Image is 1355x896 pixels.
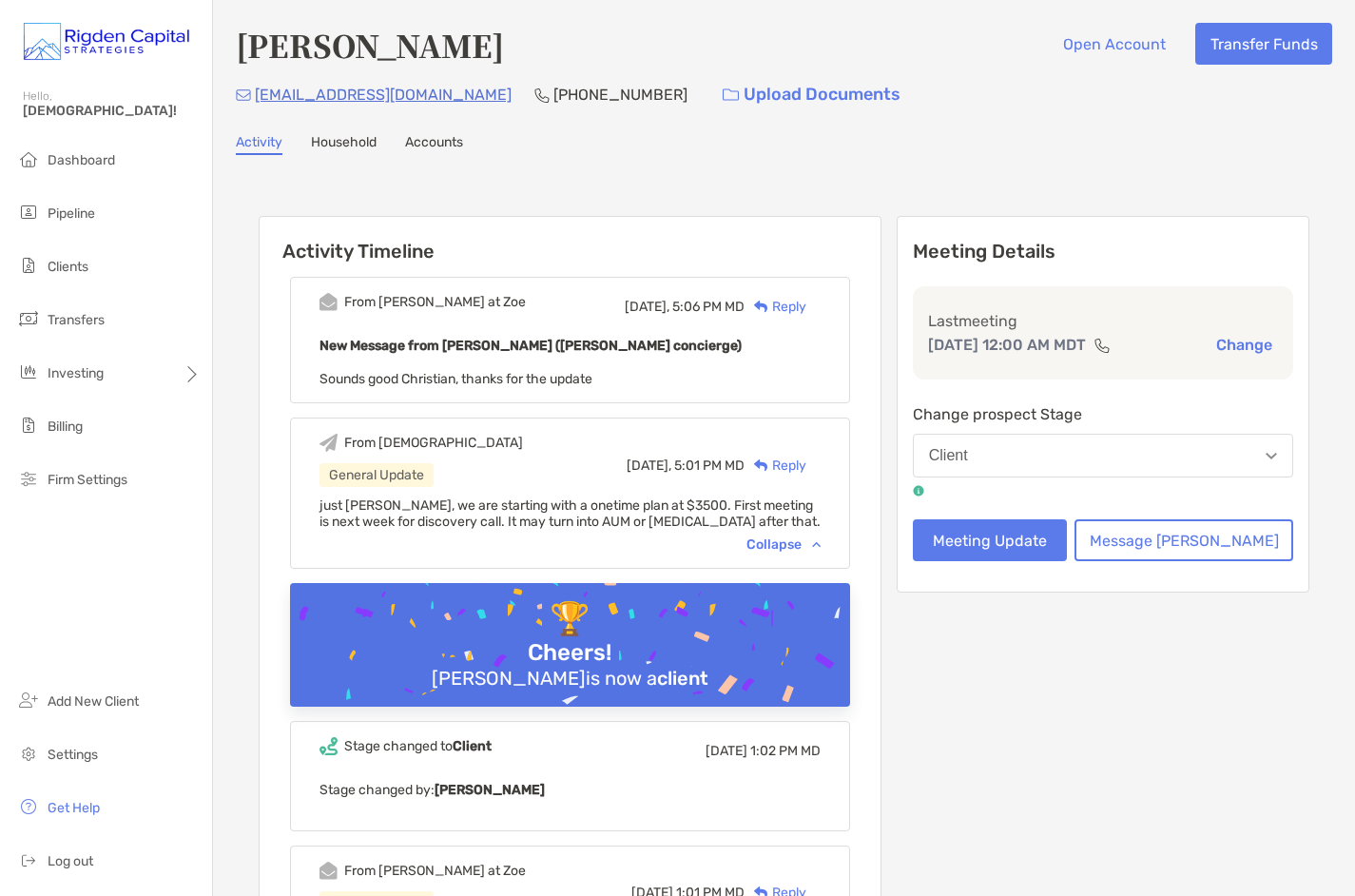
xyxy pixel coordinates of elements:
h6: Activity Timeline [260,217,881,263]
img: button icon [723,88,739,102]
b: [PERSON_NAME] [435,782,545,798]
span: Firm Settings [48,472,127,488]
img: Event icon [319,293,338,311]
img: Open dropdown arrow [1266,453,1277,459]
img: clients icon [17,254,40,277]
button: Meeting Update [913,519,1067,561]
span: Dashboard [48,152,115,168]
p: [DATE] 12:00 AM MDT [928,333,1086,357]
span: Sounds good Christian, thanks for the update [319,371,592,387]
p: Meeting Details [913,240,1293,263]
span: Add New Client [48,693,139,710]
span: 1:02 PM MD [750,743,821,759]
span: Clients [48,259,88,275]
img: Reply icon [754,459,768,472]
span: Transfers [48,312,105,328]
img: settings icon [17,742,40,765]
img: logout icon [17,848,40,871]
img: investing icon [17,360,40,383]
div: Cheers! [520,639,619,667]
img: Event icon [319,434,338,452]
span: 5:06 PM MD [672,299,745,315]
span: Investing [48,365,104,381]
b: New Message from [PERSON_NAME] ([PERSON_NAME] concierge) [319,338,742,354]
img: Confetti [290,583,850,748]
img: Event icon [319,862,338,880]
div: Client [929,447,968,464]
img: transfers icon [17,307,40,330]
button: Change [1210,335,1278,355]
img: communication type [1094,338,1111,353]
span: Pipeline [48,205,95,222]
img: Chevron icon [812,541,821,547]
div: From [PERSON_NAME] at Zoe [344,863,526,879]
img: Email Icon [236,89,251,101]
span: [DATE] [706,743,747,759]
span: Billing [48,419,83,435]
a: Accounts [405,134,463,155]
div: [PERSON_NAME] is now a [424,667,716,690]
div: Stage changed to [344,738,492,754]
div: Reply [745,297,806,317]
span: Log out [48,853,93,869]
div: Collapse [746,536,821,553]
div: From [PERSON_NAME] at Zoe [344,294,526,310]
img: get-help icon [17,795,40,818]
button: Transfer Funds [1195,23,1332,65]
a: Activity [236,134,282,155]
span: [DATE], [627,458,671,474]
div: General Update [319,463,434,487]
b: Client [453,738,492,754]
h4: [PERSON_NAME] [236,23,504,67]
div: From [DEMOGRAPHIC_DATA] [344,435,523,451]
img: Phone Icon [534,88,550,103]
img: Event icon [319,737,338,755]
span: [DATE], [625,299,669,315]
img: tooltip [913,485,924,497]
a: Household [311,134,377,155]
div: 🏆 [542,600,597,639]
a: Upload Documents [710,74,913,115]
img: billing icon [17,414,40,437]
img: Reply icon [754,301,768,313]
span: just [PERSON_NAME], we are starting with a onetime plan at $3500. First meeting is next week for ... [319,497,821,530]
img: firm-settings icon [17,467,40,490]
img: dashboard icon [17,147,40,170]
p: [PHONE_NUMBER] [553,83,687,107]
button: Message [PERSON_NAME] [1074,519,1293,561]
span: Get Help [48,800,100,816]
img: pipeline icon [17,201,40,224]
img: add_new_client icon [17,689,40,711]
div: Reply [745,456,806,476]
span: [DEMOGRAPHIC_DATA]! [23,103,201,119]
span: Settings [48,747,98,763]
p: Last meeting [928,309,1278,333]
span: 5:01 PM MD [674,458,745,474]
img: Zoe Logo [23,8,189,76]
button: Open Account [1048,23,1180,65]
p: Stage changed by: [319,778,821,802]
b: client [657,667,708,690]
button: Client [913,434,1293,477]
p: [EMAIL_ADDRESS][DOMAIN_NAME] [255,83,512,107]
p: Change prospect Stage [913,402,1293,426]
